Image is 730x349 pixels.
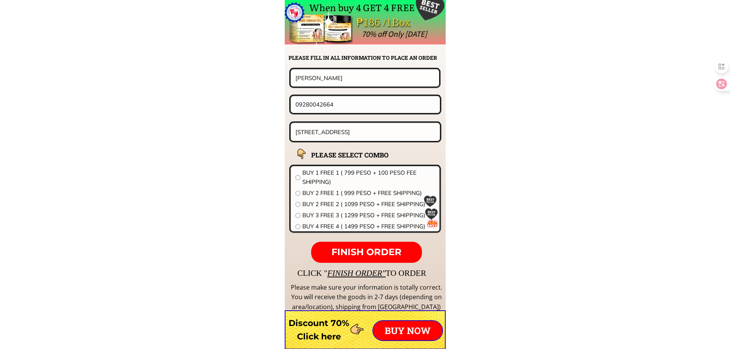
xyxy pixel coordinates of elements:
[294,123,438,141] input: Address
[331,246,402,257] span: FINISH ORDER
[290,283,443,312] div: Please make sure your information is totally correct. You will receive the goods in 2-7 days (dep...
[297,267,650,280] div: CLICK " TO ORDER
[311,150,408,160] h2: PLEASE SELECT COMBO
[294,69,436,86] input: Your name
[285,316,353,343] h3: Discount 70% Click here
[362,28,598,41] div: 70% off Only [DATE]
[327,269,386,278] span: FINISH ORDER"
[302,211,435,220] span: BUY 3 FREE 3 ( 1299 PESO + FREE SHIPPING)
[294,96,437,113] input: Phone number
[302,200,435,209] span: BUY 2 FREE 2 ( 1099 PESO + FREE SHIPPING)
[302,188,435,198] span: BUY 2 FREE 1 ( 999 PESO + FREE SHIPPING)
[373,321,442,340] p: BUY NOW
[289,54,445,62] h2: PLEASE FILL IN ALL INFORMATION TO PLACE AN ORDER
[356,13,432,31] div: ₱186 /1Box
[302,168,435,187] span: BUY 1 FREE 1 ( 799 PESO + 100 PESO FEE SHIPPING)
[302,222,435,231] span: BUY 4 FREE 4 ( 1499 PESO + FREE SHIPPING)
